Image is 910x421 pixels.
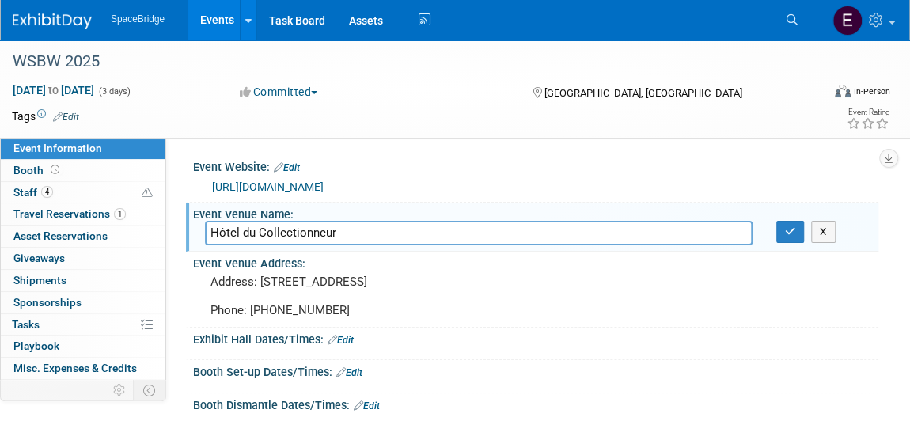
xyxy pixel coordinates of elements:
a: Edit [328,335,354,346]
span: (3 days) [97,86,131,97]
button: X [811,221,836,243]
a: Giveaways [1,248,165,269]
span: [DATE] [DATE] [12,83,95,97]
div: In-Person [853,85,890,97]
span: Travel Reservations [13,207,126,220]
div: Event Website: [193,155,878,176]
td: Personalize Event Tab Strip [106,380,134,400]
button: Committed [234,84,324,100]
span: Misc. Expenses & Credits [13,362,137,374]
img: Elizabeth Gelerman [832,6,863,36]
a: Edit [53,112,79,123]
img: Format-Inperson.png [835,85,851,97]
a: Staff4 [1,182,165,203]
a: Edit [354,400,380,412]
span: Playbook [13,339,59,352]
a: Playbook [1,336,165,357]
span: to [46,84,61,97]
div: Booth Dismantle Dates/Times: [193,393,878,414]
a: Shipments [1,270,165,291]
img: ExhibitDay [13,13,92,29]
span: Asset Reservations [13,229,108,242]
a: Edit [336,367,362,378]
div: Exhibit Hall Dates/Times: [193,328,878,348]
a: Edit [274,162,300,173]
span: SpaceBridge [111,13,165,25]
span: Event Information [13,142,102,154]
span: 1 [114,208,126,220]
span: [GEOGRAPHIC_DATA], [GEOGRAPHIC_DATA] [544,87,742,99]
a: Booth [1,160,165,181]
a: Sponsorships [1,292,165,313]
span: Shipments [13,274,66,286]
span: Staff [13,186,53,199]
span: Booth [13,164,63,176]
pre: Address: [STREET_ADDRESS] Phone: [PHONE_NUMBER] [210,275,461,317]
a: [URL][DOMAIN_NAME] [212,180,324,193]
div: Event Venue Address: [193,252,878,271]
div: WSBW 2025 [7,47,804,76]
span: 4 [41,186,53,198]
a: Tasks [1,314,165,336]
div: Event Venue Name: [193,203,878,222]
a: Asset Reservations [1,226,165,247]
a: Event Information [1,138,165,159]
a: Travel Reservations1 [1,203,165,225]
td: Toggle Event Tabs [134,380,166,400]
span: Booth not reserved yet [47,164,63,176]
div: Event Format [754,82,891,106]
div: Event Rating [847,108,889,116]
span: Giveaways [13,252,65,264]
div: Booth Set-up Dates/Times: [193,360,878,381]
a: Misc. Expenses & Credits [1,358,165,379]
span: Sponsorships [13,296,82,309]
td: Tags [12,108,79,124]
span: Tasks [12,318,40,331]
span: Potential Scheduling Conflict -- at least one attendee is tagged in another overlapping event. [142,186,153,200]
